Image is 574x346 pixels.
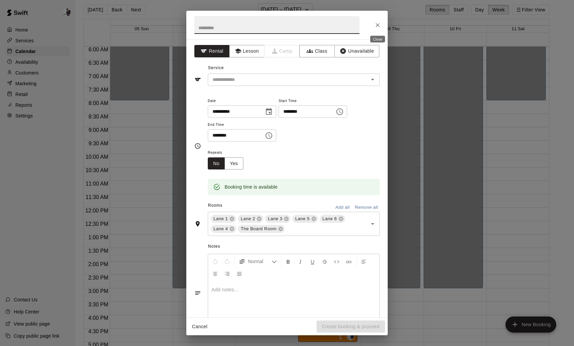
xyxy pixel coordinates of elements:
button: Left Align [358,255,370,267]
button: Undo [209,255,221,267]
span: The Board Room [238,226,279,232]
button: Open [368,219,377,229]
button: Remove all [353,202,380,213]
button: Format Underline [307,255,318,267]
button: Format Italics [295,255,306,267]
button: Redo [222,255,233,267]
span: Notes [208,241,380,252]
span: Camps can only be created in the Services page [265,45,300,57]
div: Close [370,36,385,43]
span: Lane 4 [211,226,231,232]
span: End Time [208,120,276,130]
button: Format Strikethrough [319,255,330,267]
button: Right Align [222,267,233,280]
button: Lesson [229,45,265,57]
div: Lane 1 [211,215,236,223]
button: Choose date, selected date is Oct 5, 2025 [262,105,276,118]
button: Formatting Options [236,255,280,267]
span: Repeats [208,148,249,157]
button: No [208,157,225,170]
svg: Timing [194,143,201,149]
span: Service [208,65,224,70]
button: Format Bold [283,255,294,267]
span: Normal [248,258,272,265]
button: Add all [332,202,353,213]
button: Choose time, selected time is 10:30 AM [262,129,276,142]
span: Start Time [279,97,347,106]
button: Justify Align [234,267,245,280]
div: Lane 6 [320,215,345,223]
svg: Notes [194,290,201,296]
button: Cancel [189,320,210,333]
button: Choose time, selected time is 10:00 AM [333,105,346,118]
svg: Service [194,76,201,83]
div: Booking time is available [225,181,278,193]
div: The Board Room [238,225,285,233]
button: Yes [225,157,243,170]
span: Lane 1 [211,215,231,222]
button: Class [299,45,335,57]
button: Unavailable [334,45,379,57]
svg: Rooms [194,220,201,227]
span: Lane 5 [292,215,312,222]
button: Open [368,75,377,84]
span: Date [208,97,276,106]
button: Center Align [209,267,221,280]
div: Lane 2 [238,215,263,223]
div: Lane 5 [292,215,318,223]
button: Close [372,19,384,31]
span: Lane 6 [320,215,340,222]
span: Rooms [208,203,223,208]
div: Lane 4 [211,225,236,233]
div: outlined button group [208,157,243,170]
button: Insert Link [343,255,354,267]
button: Insert Code [331,255,342,267]
button: Rental [194,45,230,57]
span: Lane 3 [265,215,285,222]
div: Lane 3 [265,215,290,223]
span: Lane 2 [238,215,258,222]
